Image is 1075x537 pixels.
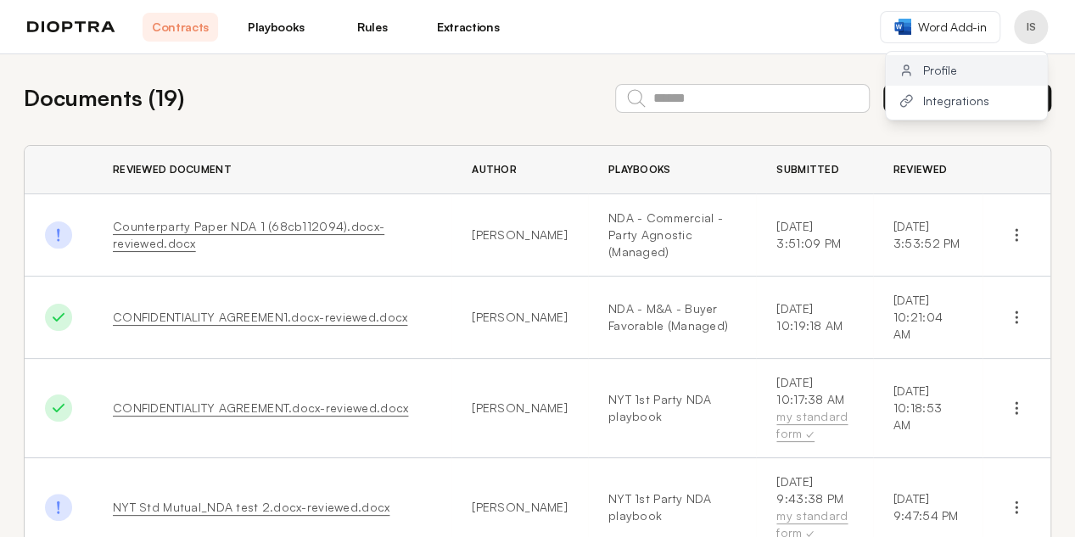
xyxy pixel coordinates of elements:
a: NDA - Commercial - Party Agnostic (Managed) [608,210,736,260]
img: word [894,19,911,35]
a: Extractions [430,13,506,42]
td: [DATE] 3:53:52 PM [873,194,983,277]
a: NYT 1st Party NDA playbook [608,490,736,524]
td: [DATE] 10:17:38 AM [756,359,872,458]
button: Profile menu [1014,10,1048,44]
td: [PERSON_NAME] [451,277,588,359]
th: Reviewed [873,146,983,194]
img: Done [45,304,72,331]
a: NDA - M&A - Buyer Favorable (Managed) [608,300,736,334]
a: CONFIDENTIALITY AGREEMENT.docx-reviewed.docx [113,400,408,415]
a: Counterparty Paper NDA 1 (68cb112094).docx-reviewed.docx [113,219,384,250]
button: Review New Document [883,84,1051,113]
button: Integrations [886,86,1047,116]
a: NYT Std Mutual_NDA test 2.docx-reviewed.docx [113,500,389,514]
img: Done [45,221,72,249]
td: [PERSON_NAME] [451,194,588,277]
div: my standard form ✓ [776,408,852,442]
th: Author [451,146,588,194]
img: Done [45,394,72,422]
a: NYT 1st Party NDA playbook [608,391,736,425]
th: Playbooks [588,146,756,194]
a: Contracts [143,13,218,42]
td: [DATE] 3:51:09 PM [756,194,872,277]
td: [DATE] 10:21:04 AM [873,277,983,359]
span: Word Add-in [918,19,986,36]
td: [PERSON_NAME] [451,359,588,458]
th: Reviewed Document [92,146,451,194]
img: logo [27,21,115,33]
a: Word Add-in [880,11,1000,43]
h2: Documents ( 19 ) [24,81,184,115]
th: Submitted [756,146,872,194]
a: CONFIDENTIALITY AGREEMEN1.docx-reviewed.docx [113,310,407,324]
a: Rules [334,13,410,42]
td: [DATE] 10:19:18 AM [756,277,872,359]
img: Done [45,494,72,521]
a: Playbooks [238,13,314,42]
button: Profile [886,55,1047,86]
td: [DATE] 10:18:53 AM [873,359,983,458]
